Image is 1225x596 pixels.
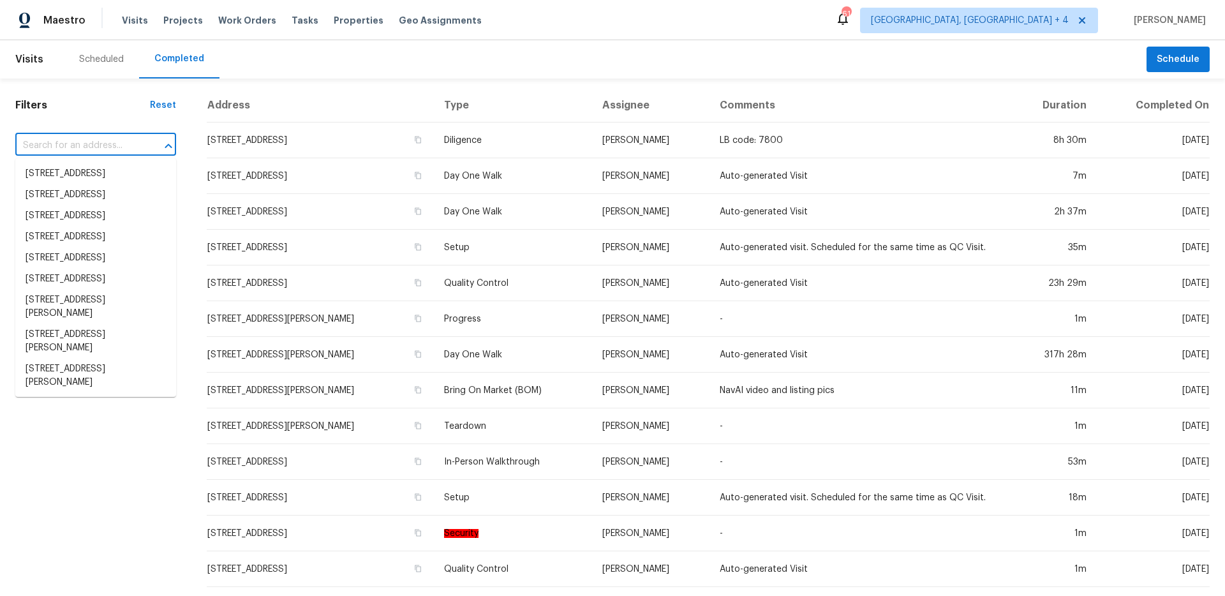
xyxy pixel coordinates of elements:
li: [STREET_ADDRESS][PERSON_NAME] [15,324,176,359]
td: LB code: 7800 [709,123,1011,158]
td: [DATE] [1097,230,1210,265]
td: Auto-generated Visit [709,337,1011,373]
td: [STREET_ADDRESS] [207,230,434,265]
button: Copy Address [412,241,424,253]
span: Properties [334,14,383,27]
td: [STREET_ADDRESS] [207,480,434,516]
td: Day One Walk [434,337,592,373]
td: NavAI video and listing pics [709,373,1011,408]
td: [STREET_ADDRESS][PERSON_NAME] [207,373,434,408]
td: [DATE] [1097,194,1210,230]
td: Quality Control [434,551,592,587]
button: Copy Address [412,348,424,360]
td: Auto-generated Visit [709,551,1011,587]
span: [GEOGRAPHIC_DATA], [GEOGRAPHIC_DATA] + 4 [871,14,1069,27]
button: Copy Address [412,313,424,324]
input: Search for an address... [15,136,140,156]
td: [PERSON_NAME] [592,516,709,551]
button: Copy Address [412,170,424,181]
td: 8h 30m [1010,123,1097,158]
li: [STREET_ADDRESS] [15,205,176,227]
li: [STREET_ADDRESS] [15,393,176,414]
button: Schedule [1147,47,1210,73]
td: Setup [434,230,592,265]
td: [STREET_ADDRESS][PERSON_NAME] [207,408,434,444]
span: Schedule [1157,52,1199,68]
span: [PERSON_NAME] [1129,14,1206,27]
td: [PERSON_NAME] [592,373,709,408]
td: [PERSON_NAME] [592,551,709,587]
div: Scheduled [79,53,124,66]
span: Tasks [292,16,318,25]
td: [DATE] [1097,516,1210,551]
td: Auto-generated visit. Scheduled for the same time as QC Visit. [709,230,1011,265]
td: [DATE] [1097,265,1210,301]
td: [STREET_ADDRESS] [207,158,434,194]
td: [PERSON_NAME] [592,337,709,373]
td: 35m [1010,230,1097,265]
td: 18m [1010,480,1097,516]
th: Duration [1010,89,1097,123]
td: 317h 28m [1010,337,1097,373]
li: [STREET_ADDRESS] [15,163,176,184]
td: 23h 29m [1010,265,1097,301]
td: [STREET_ADDRESS] [207,551,434,587]
td: [PERSON_NAME] [592,408,709,444]
td: Day One Walk [434,194,592,230]
td: [STREET_ADDRESS] [207,123,434,158]
td: 1m [1010,551,1097,587]
td: [DATE] [1097,301,1210,337]
td: - [709,301,1011,337]
button: Copy Address [412,563,424,574]
th: Assignee [592,89,709,123]
td: [STREET_ADDRESS] [207,516,434,551]
td: [STREET_ADDRESS][PERSON_NAME] [207,337,434,373]
td: 1m [1010,408,1097,444]
td: [PERSON_NAME] [592,194,709,230]
button: Close [160,137,177,155]
td: [STREET_ADDRESS][PERSON_NAME] [207,301,434,337]
span: Geo Assignments [399,14,482,27]
th: Comments [709,89,1011,123]
span: Work Orders [218,14,276,27]
td: Auto-generated Visit [709,194,1011,230]
td: [PERSON_NAME] [592,480,709,516]
span: Visits [15,45,43,73]
td: [DATE] [1097,123,1210,158]
td: 1m [1010,301,1097,337]
div: Completed [154,52,204,65]
td: [DATE] [1097,158,1210,194]
td: [PERSON_NAME] [592,444,709,480]
button: Copy Address [412,420,424,431]
td: 2h 37m [1010,194,1097,230]
button: Copy Address [412,384,424,396]
button: Copy Address [412,134,424,145]
td: [PERSON_NAME] [592,301,709,337]
li: [STREET_ADDRESS] [15,269,176,290]
td: [DATE] [1097,337,1210,373]
td: Auto-generated visit. Scheduled for the same time as QC Visit. [709,480,1011,516]
td: [PERSON_NAME] [592,158,709,194]
td: Quality Control [434,265,592,301]
button: Copy Address [412,491,424,503]
div: Reset [150,99,176,112]
td: 1m [1010,516,1097,551]
div: 61 [842,8,850,20]
td: [DATE] [1097,373,1210,408]
td: [STREET_ADDRESS] [207,265,434,301]
li: [STREET_ADDRESS][PERSON_NAME] [15,359,176,393]
td: - [709,444,1011,480]
td: - [709,408,1011,444]
td: [PERSON_NAME] [592,265,709,301]
th: Address [207,89,434,123]
em: Security [444,529,479,538]
td: 53m [1010,444,1097,480]
td: [DATE] [1097,444,1210,480]
button: Copy Address [412,456,424,467]
button: Copy Address [412,205,424,217]
button: Copy Address [412,527,424,539]
td: Teardown [434,408,592,444]
td: [STREET_ADDRESS] [207,444,434,480]
span: Projects [163,14,203,27]
td: Auto-generated Visit [709,265,1011,301]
